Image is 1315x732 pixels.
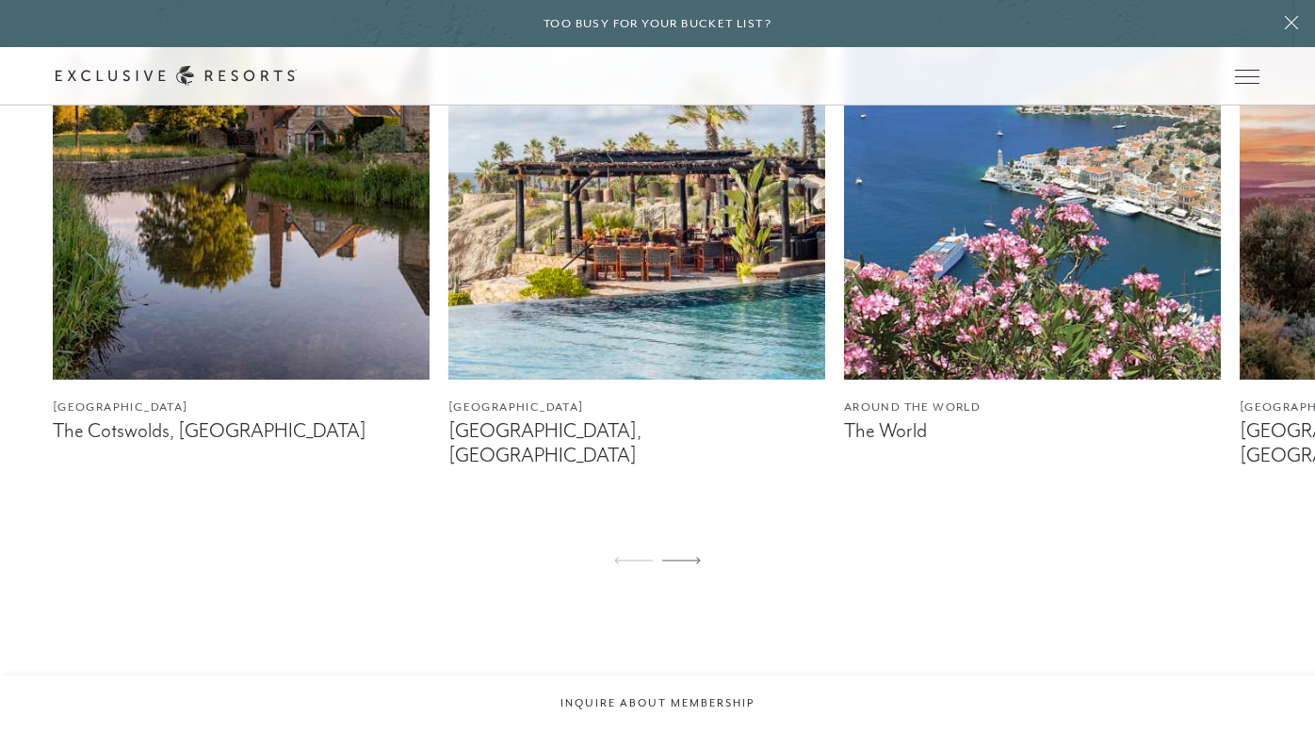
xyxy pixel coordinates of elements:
figcaption: The World [844,419,1221,443]
figcaption: Around the World [844,399,1221,416]
figcaption: [GEOGRAPHIC_DATA] [53,399,430,416]
button: Open navigation [1235,70,1259,83]
figcaption: [GEOGRAPHIC_DATA], [GEOGRAPHIC_DATA] [448,419,825,466]
figcaption: [GEOGRAPHIC_DATA] [448,399,825,416]
figcaption: The Cotswolds, [GEOGRAPHIC_DATA] [53,419,430,443]
h6: Too busy for your bucket list? [544,15,771,33]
